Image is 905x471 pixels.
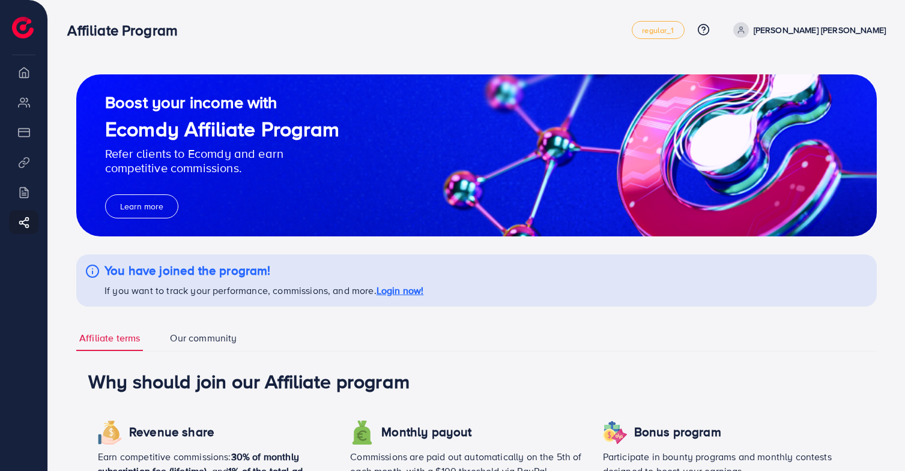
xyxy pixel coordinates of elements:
[76,74,877,236] img: guide
[105,194,178,218] button: Learn more
[167,326,240,352] a: Our community
[104,283,423,298] p: If you want to track your performance, commissions, and more.
[105,92,339,112] h2: Boost your income with
[854,417,896,462] iframe: Chat
[105,146,339,161] p: Refer clients to Ecomdy and earn
[632,21,684,39] a: regular_1
[12,17,34,38] img: logo
[634,425,721,440] h4: Bonus program
[381,425,471,440] h4: Monthly payout
[88,370,865,392] h1: Why should join our Affiliate program
[67,22,187,39] h3: Affiliate Program
[728,22,886,38] a: [PERSON_NAME] [PERSON_NAME]
[98,421,122,445] img: icon revenue share
[603,421,627,445] img: icon revenue share
[642,26,674,34] span: regular_1
[104,263,423,278] h4: You have joined the program!
[377,284,424,297] a: Login now!
[350,421,374,445] img: icon revenue share
[105,117,339,142] h1: Ecomdy Affiliate Program
[105,161,339,175] p: competitive commissions.
[754,23,886,37] p: [PERSON_NAME] [PERSON_NAME]
[76,326,143,352] a: Affiliate terms
[129,425,214,440] h4: Revenue share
